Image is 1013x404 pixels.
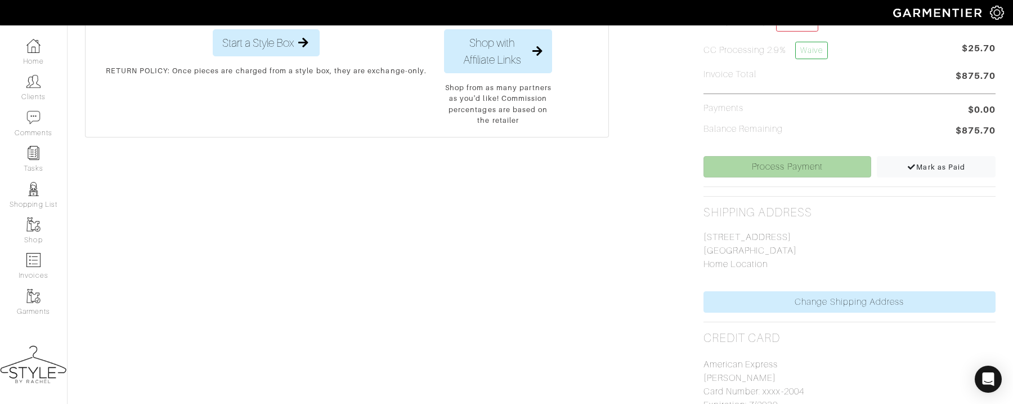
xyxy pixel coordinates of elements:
[26,39,41,53] img: dashboard-icon-dbcd8f5a0b271acd01030246c82b418ddd0df26cd7fceb0bd07c9910d44c42f6.png
[703,103,743,114] h5: Payments
[106,65,427,76] p: RETURN POLICY: Once pieces are charged from a style box, they are exchange-only.
[26,217,41,232] img: garments-icon-b7da505a4dc4fd61783c78ac3ca0ef83fa9d6f193b1c9dc38574b1d14d53ca28.png
[703,156,872,177] a: Process Payment
[454,34,530,68] span: Shop with Affiliate Links
[703,69,757,80] h5: Invoice Total
[213,29,320,56] button: Start a Style Box
[907,163,965,171] span: Mark as Paid
[962,42,996,64] span: $25.70
[26,289,41,303] img: garments-icon-b7da505a4dc4fd61783c78ac3ca0ef83fa9d6f193b1c9dc38574b1d14d53ca28.png
[703,230,996,271] p: [STREET_ADDRESS] [GEOGRAPHIC_DATA] Home Location
[888,3,990,23] img: garmentier-logo-header-white-b43fb05a5012e4ada735d5af1a66efaba907eab6374d6393d1fbf88cb4ef424d.png
[26,74,41,88] img: clients-icon-6bae9207a08558b7cb47a8932f037763ab4055f8c8b6bfacd5dc20c3e0201464.png
[26,110,41,125] img: comment-icon-a0a6a9ef722e966f86d9cbdc48e553b5cf19dbc54f86b18d962a5391bc8f6eb6.png
[26,146,41,160] img: reminder-icon-8004d30b9f0a5d33ae49ab947aed9ed385cf756f9e5892f1edd6e32f2345188e.png
[703,291,996,313] a: Change Shipping Address
[26,182,41,196] img: stylists-icon-eb353228a002819b7ec25b43dbf5f0378dd9e0616d9560372ff212230b889e62.png
[703,124,783,135] h5: Balance Remaining
[444,29,552,73] button: Shop with Affiliate Links
[956,69,996,85] span: $875.70
[703,42,828,59] h5: CC Processing 2.9%
[877,156,996,177] a: Mark as Paid
[222,34,294,51] span: Start a Style Box
[26,253,41,267] img: orders-icon-0abe47150d42831381b5fb84f609e132dff9fe21cb692f30cb5eec754e2cba89.png
[956,124,996,139] span: $875.70
[703,331,781,345] h2: Credit Card
[990,6,1004,20] img: gear-icon-white-bd11855cb880d31180b6d7d6211b90ccbf57a29d726f0c71d8c61bd08dd39cc2.png
[444,82,552,126] p: Shop from as many partners as you'd like! Commission percentages are based on the retailer
[795,42,828,59] a: Waive
[975,366,1002,393] div: Open Intercom Messenger
[703,206,813,220] h2: Shipping Address
[968,103,996,117] span: $0.00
